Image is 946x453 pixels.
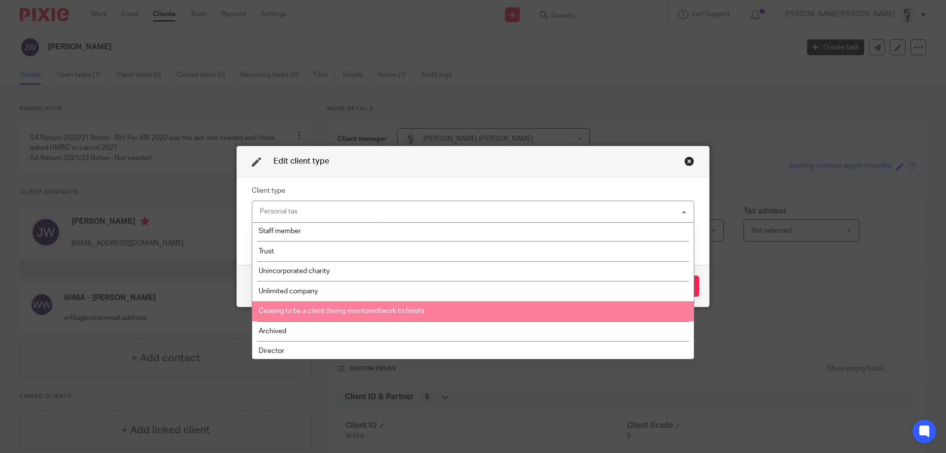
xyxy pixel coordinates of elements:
[259,248,274,255] span: Trust
[259,348,284,354] span: Director
[273,157,329,165] span: Edit client type
[259,288,318,295] span: Unlimited company
[259,308,424,314] span: Ceasing to be a client (being monitored/work to finish)
[684,156,694,166] div: Close this dialog window
[260,208,298,215] div: Personal tax
[252,186,285,196] label: Client type
[259,228,301,235] span: Staff member
[259,268,330,275] span: Unincorporated charity
[259,328,286,335] span: Archived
